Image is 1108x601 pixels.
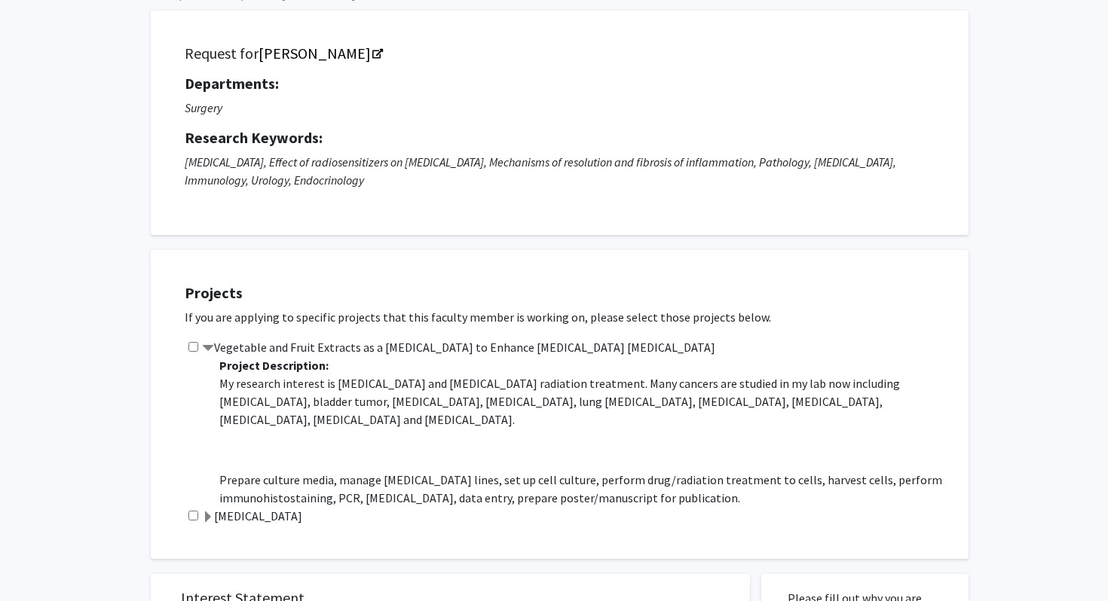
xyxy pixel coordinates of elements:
[185,44,935,63] h5: Request for
[185,128,323,147] strong: Research Keywords:
[185,74,279,93] strong: Departments:
[185,308,953,326] p: If you are applying to specific projects that this faculty member is working on, please select th...
[11,533,64,590] iframe: Chat
[219,472,942,505] span: Prepare culture media, manage [MEDICAL_DATA] lines, set up cell culture, perform drug/radiation t...
[185,154,896,188] i: [MEDICAL_DATA], Effect of radiosensitizers on [MEDICAL_DATA], Mechanisms of resolution and fibros...
[202,338,715,356] label: Vegetable and Fruit Extracts as a [MEDICAL_DATA] to Enhance [MEDICAL_DATA] [MEDICAL_DATA]
[259,44,381,63] a: Opens in a new tab
[202,507,302,525] label: [MEDICAL_DATA]
[185,100,222,115] i: Surgery
[219,376,900,427] span: My research interest is [MEDICAL_DATA] and [MEDICAL_DATA] radiation treatment. Many cancers are s...
[185,283,243,302] strong: Projects
[219,358,329,373] b: Project Description:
